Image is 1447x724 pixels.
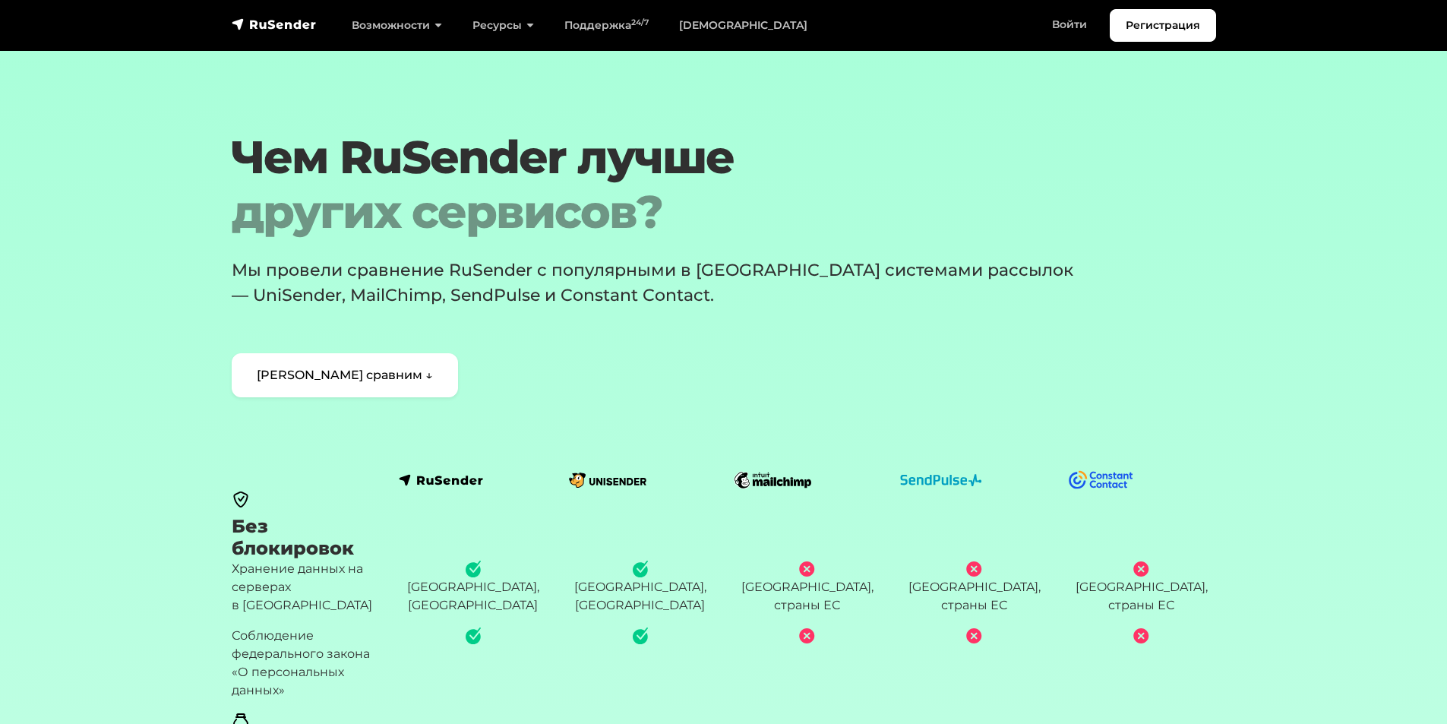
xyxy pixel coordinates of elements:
div: [GEOGRAPHIC_DATA], [GEOGRAPHIC_DATA] [566,560,715,615]
a: [DEMOGRAPHIC_DATA] [664,10,823,41]
p: Мы провели сравнение RuSender с популярными в [GEOGRAPHIC_DATA] системами рассылок — UniSender, M... [232,258,1093,308]
img: black secure icon [232,490,250,508]
a: Поддержка24/7 [549,10,664,41]
img: RuSender [232,17,317,32]
div: [GEOGRAPHIC_DATA], страны ЕС [1067,560,1216,615]
img: logo-rusender.svg [399,473,484,488]
h3: Без блокировок [232,516,381,560]
p: Хранение данных на серверах в [GEOGRAPHIC_DATA] [232,560,381,615]
h1: Чем RuSender лучше [232,130,1133,239]
a: Ресурсы [457,10,549,41]
div: [GEOGRAPHIC_DATA], страны ЕС [900,560,1049,615]
sup: 24/7 [631,17,649,27]
a: Войти [1037,9,1102,40]
img: logo-mailchimp.svg [733,470,816,490]
div: [GEOGRAPHIC_DATA], страны ЕС [733,560,882,615]
a: [PERSON_NAME] сравним ↓ [232,353,458,397]
a: Регистрация [1110,9,1216,42]
img: logo-constant-contact.svg [1067,470,1134,489]
a: Возможности [336,10,457,41]
img: logo-sendpulse.svg [900,474,982,486]
img: logo-unisender.svg [566,473,649,488]
span: других сервисов? [232,185,1133,239]
div: [GEOGRAPHIC_DATA], [GEOGRAPHIC_DATA] [399,560,548,615]
p: Соблюдение федерального закона «О персональных данных» [232,627,381,700]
